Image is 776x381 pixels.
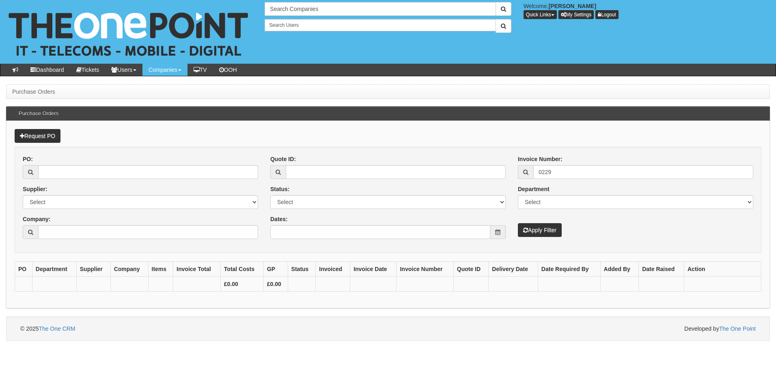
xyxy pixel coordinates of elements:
[684,325,756,333] span: Developed by
[32,262,76,277] th: Department
[24,64,70,76] a: Dashboard
[600,262,639,277] th: Added By
[549,3,596,9] b: [PERSON_NAME]
[270,215,288,223] label: Dates:
[70,64,106,76] a: Tickets
[538,262,600,277] th: Date Required By
[15,129,60,143] a: Request PO
[142,64,188,76] a: Companies
[684,262,761,277] th: Action
[265,2,496,16] input: Search Companies
[639,262,684,277] th: Date Raised
[173,262,221,277] th: Invoice Total
[518,155,563,163] label: Invoice Number:
[270,185,289,193] label: Status:
[270,155,296,163] label: Quote ID:
[148,262,173,277] th: Items
[15,262,32,277] th: PO
[12,88,55,96] li: Purchase Orders
[518,185,550,193] label: Department
[263,262,288,277] th: GP
[23,155,33,163] label: PO:
[453,262,489,277] th: Quote ID
[23,185,47,193] label: Supplier:
[595,10,619,19] a: Logout
[220,262,263,277] th: Total Costs
[719,325,756,332] a: The One Point
[263,277,288,292] th: £0.00
[76,262,110,277] th: Supplier
[105,64,142,76] a: Users
[489,262,538,277] th: Delivery Date
[350,262,397,277] th: Invoice Date
[524,10,557,19] button: Quick Links
[23,215,50,223] label: Company:
[288,262,316,277] th: Status
[213,64,243,76] a: OOH
[517,2,776,19] div: Welcome,
[316,262,350,277] th: Invoiced
[39,325,75,332] a: The One CRM
[265,19,496,31] input: Search Users
[110,262,148,277] th: Company
[188,64,213,76] a: TV
[220,277,263,292] th: £0.00
[397,262,453,277] th: Invoice Number
[20,325,75,332] span: © 2025
[558,10,594,19] a: My Settings
[518,223,562,237] button: Apply Filter
[15,107,63,121] h3: Purchase Orders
